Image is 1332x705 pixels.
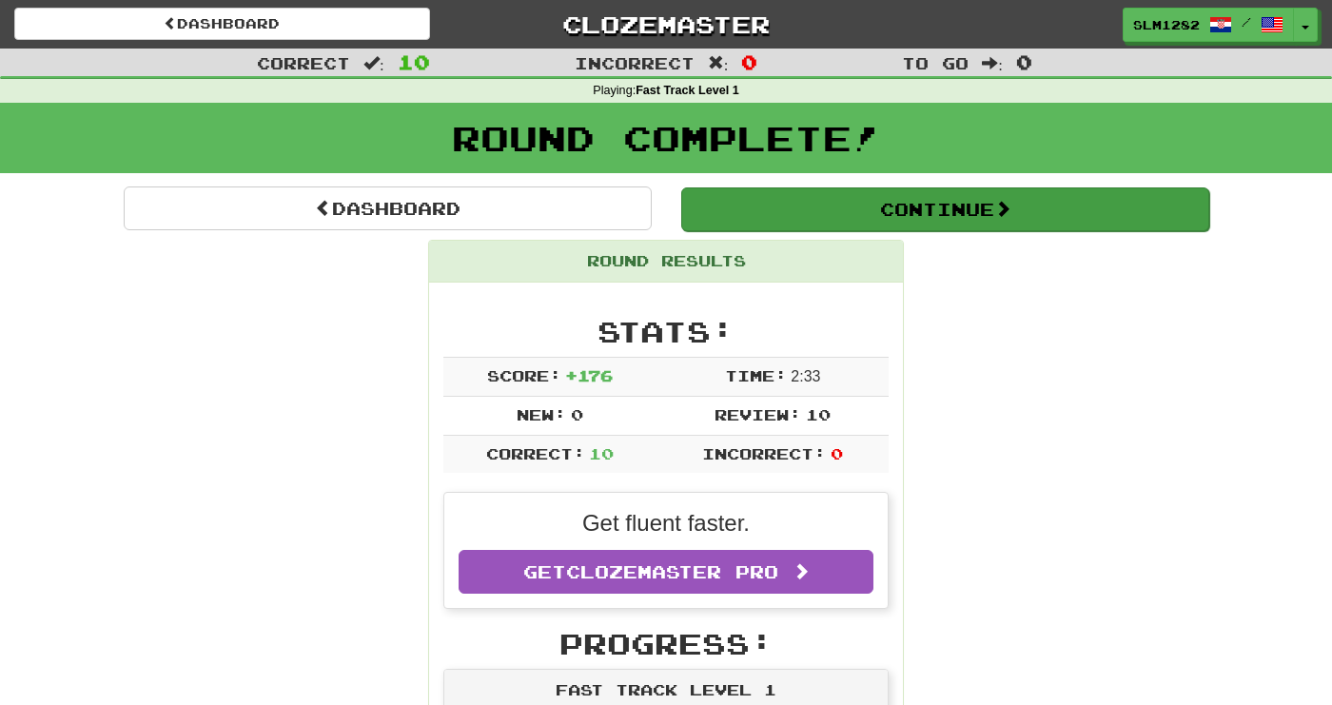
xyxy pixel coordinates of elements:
span: 0 [831,444,843,462]
a: slm1282 / [1123,8,1294,42]
span: To go [902,53,969,72]
h1: Round Complete! [7,119,1325,157]
span: Incorrect: [702,444,826,462]
span: 10 [589,444,614,462]
span: Time: [725,366,787,384]
span: 10 [398,50,430,73]
span: + 176 [565,366,613,384]
span: New: [517,405,566,423]
span: Incorrect [575,53,695,72]
p: Get fluent faster. [459,507,873,539]
span: 10 [806,405,831,423]
a: GetClozemaster Pro [459,550,873,594]
span: Score: [487,366,561,384]
span: 0 [571,405,583,423]
span: Review: [715,405,801,423]
span: 0 [1016,50,1032,73]
span: : [708,55,729,71]
span: slm1282 [1133,16,1200,33]
h2: Progress: [443,628,889,659]
strong: Fast Track Level 1 [636,84,739,97]
span: Correct: [486,444,585,462]
span: : [363,55,384,71]
span: 0 [741,50,757,73]
div: Round Results [429,241,903,283]
button: Continue [681,187,1209,231]
span: Clozemaster Pro [566,561,778,582]
span: Correct [257,53,350,72]
h2: Stats: [443,316,889,347]
span: : [982,55,1003,71]
a: Clozemaster [459,8,874,41]
a: Dashboard [124,186,652,230]
span: / [1242,15,1251,29]
a: Dashboard [14,8,430,40]
span: 2 : 33 [791,368,820,384]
